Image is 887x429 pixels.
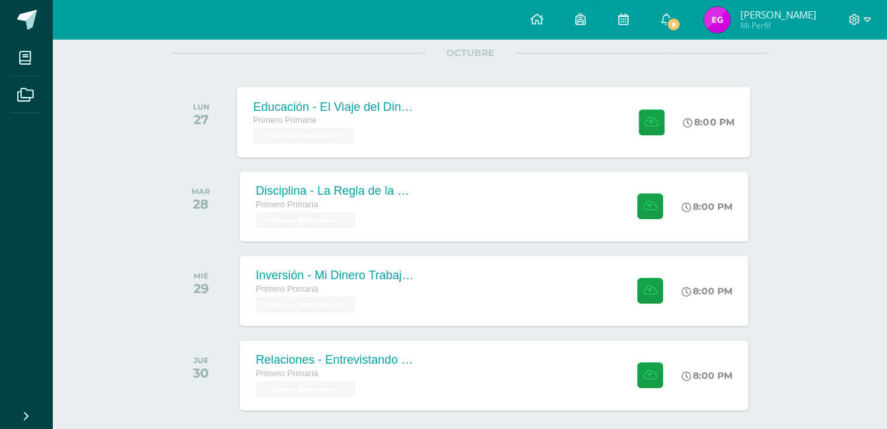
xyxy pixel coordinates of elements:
div: 8:00 PM [682,285,732,297]
div: 8:00 PM [684,116,735,128]
span: Finanzas Personales 'U' [256,381,355,397]
div: Disciplina - La Regla de la Moneda [PERSON_NAME] [256,184,414,198]
div: 8:00 PM [682,201,732,213]
span: Primero Primaria [256,369,318,378]
span: Primero Primaria [256,200,318,209]
span: Mi Perfil [740,20,816,31]
span: Finanzas Personales 'U' [254,128,355,144]
div: 8:00 PM [682,370,732,381]
img: 01fca5c13df7f8bb63dc44f51507a8d4.png [704,7,730,33]
div: Inversión - Mi Dinero Trabajador [256,269,414,282]
div: 29 [194,280,209,296]
div: MIÉ [194,271,209,280]
span: [PERSON_NAME] [740,8,816,21]
span: Finanzas Personales 'U' [256,297,355,313]
div: LUN [193,102,209,112]
div: Relaciones - Entrevistando a un Héroe [256,353,414,367]
div: 28 [192,196,210,212]
div: 30 [193,365,209,381]
div: 27 [193,112,209,127]
span: 8 [666,17,681,32]
span: Primero Primaria [254,115,316,125]
div: Educación - El Viaje del Dinero [254,100,413,114]
span: Primero Primaria [256,284,318,294]
div: JUE [193,356,209,365]
span: OCTUBRE [425,47,515,59]
span: Finanzas Personales 'U' [256,213,355,228]
div: MAR [192,187,210,196]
